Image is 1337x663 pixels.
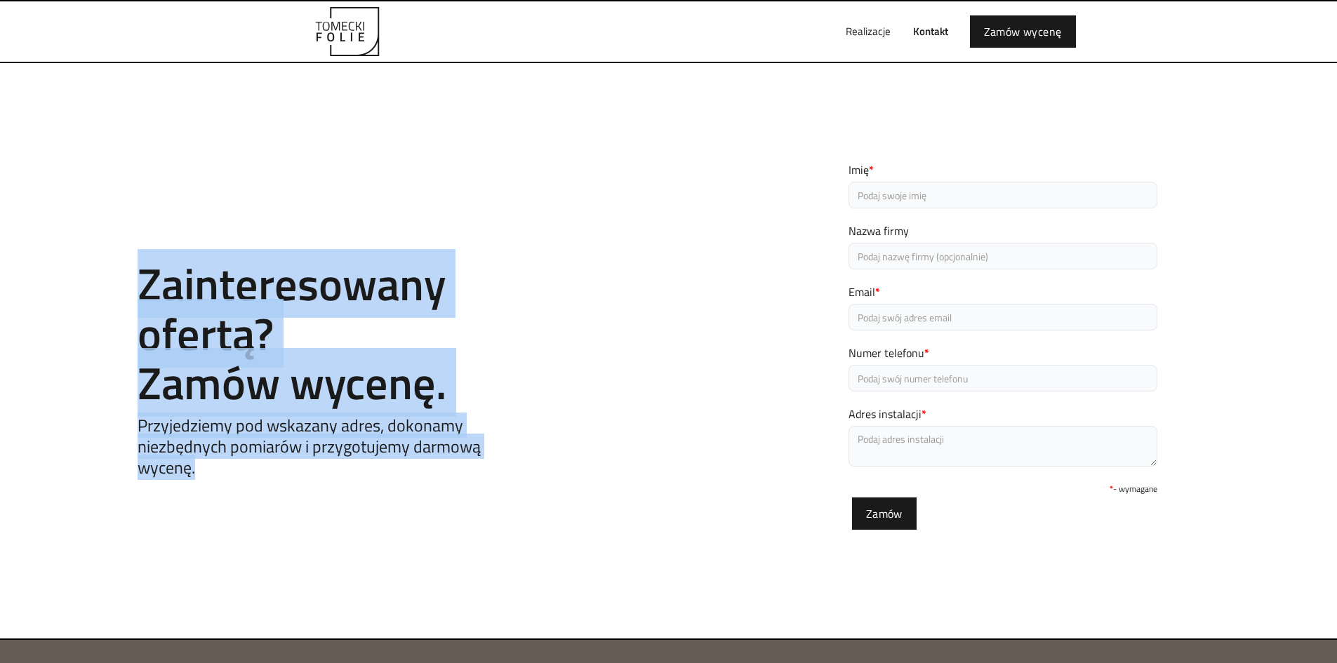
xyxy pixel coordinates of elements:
a: Zamów wycenę [970,15,1076,48]
input: Podaj swój adres email [849,304,1157,330]
a: Realizacje [834,9,902,54]
label: Email [849,283,1157,300]
div: - wymagane [849,481,1157,497]
form: Email Form [849,161,1157,530]
h2: Zainteresowany ofertą? Zamów wycenę. [138,259,531,407]
input: Podaj nazwę firmy (opcjonalnie) [849,243,1157,269]
h5: Przyjedziemy pod wskazany adres, dokonamy niezbędnych pomiarów i przygotujemy darmową wycenę. [138,415,531,478]
h1: Contact [138,231,531,245]
label: Adres instalacji [849,406,1157,422]
label: Nazwa firmy [849,222,1157,239]
input: Podaj swój numer telefonu [849,365,1157,391]
label: Numer telefonu [849,344,1157,361]
a: Kontakt [902,9,959,54]
input: Zamów [852,497,917,530]
label: Imię [849,161,1157,178]
input: Podaj swoje imię [849,182,1157,208]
